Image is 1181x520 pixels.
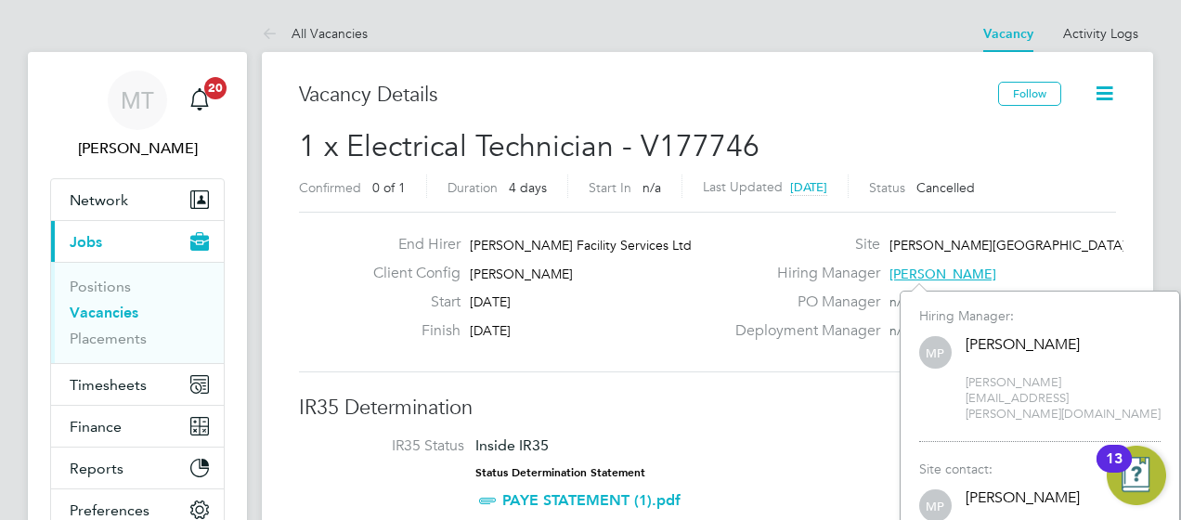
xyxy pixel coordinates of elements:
span: [PERSON_NAME] Facility Services Ltd [470,237,692,253]
label: Duration [448,179,498,196]
span: Network [70,191,128,209]
label: Start [358,292,461,312]
span: n/a [642,179,661,196]
a: All Vacancies [262,25,368,42]
span: [DATE] [470,293,511,310]
span: [DATE] [470,322,511,339]
span: n/a [889,293,908,310]
span: Reports [70,460,123,477]
div: [PERSON_NAME] [966,488,1080,508]
div: Hiring Manager: [919,307,1161,324]
a: Vacancies [70,304,138,321]
div: Jobs [51,262,224,363]
a: Activity Logs [1063,25,1138,42]
button: Follow [998,82,1061,106]
a: Positions [70,278,131,295]
button: Finance [51,406,224,447]
div: 13 [1106,459,1123,483]
span: MP [919,337,952,370]
label: End Hirer [358,235,461,254]
span: [PERSON_NAME] [470,266,573,282]
span: Finance [70,418,122,435]
strong: Status Determination Statement [475,466,645,479]
span: MT [121,88,154,112]
label: Hiring Manager [724,264,880,283]
span: 1 x Electrical Technician - V177746 [299,128,759,164]
span: Jobs [70,233,102,251]
span: 0 of 1 [372,179,406,196]
a: MT[PERSON_NAME] [50,71,225,160]
label: Client Config [358,264,461,283]
span: [PERSON_NAME][EMAIL_ADDRESS][PERSON_NAME][DOMAIN_NAME] [966,375,1161,422]
label: PO Manager [724,292,880,312]
label: Deployment Manager [724,321,880,341]
span: [DATE] [790,179,827,195]
span: Timesheets [70,376,147,394]
span: [PERSON_NAME] [889,266,996,282]
span: n/a [889,322,908,339]
a: PAYE STATEMENT (1).pdf [502,491,681,509]
label: IR35 Status [318,436,464,456]
button: Network [51,179,224,220]
div: Site contact: [919,461,1161,477]
span: Matt Taylor [50,137,225,160]
label: Start In [589,179,631,196]
span: Cancelled [916,179,975,196]
h3: Vacancy Details [299,82,998,109]
label: Status [869,179,905,196]
div: [PERSON_NAME] [966,335,1080,355]
button: Timesheets [51,364,224,405]
button: Open Resource Center, 13 new notifications [1107,446,1166,505]
h3: IR35 Determination [299,395,1116,422]
a: 20 [181,71,218,130]
a: Placements [70,330,147,347]
label: Confirmed [299,179,361,196]
label: Last Updated [703,178,783,195]
span: [PERSON_NAME][GEOGRAPHIC_DATA] [889,237,1126,253]
span: 20 [204,77,227,99]
label: Site [724,235,880,254]
button: Reports [51,448,224,488]
a: Vacancy [983,26,1033,42]
span: Inside IR35 [475,436,549,454]
button: Jobs [51,221,224,262]
label: Finish [358,321,461,341]
span: 4 days [509,179,547,196]
span: Preferences [70,501,149,519]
